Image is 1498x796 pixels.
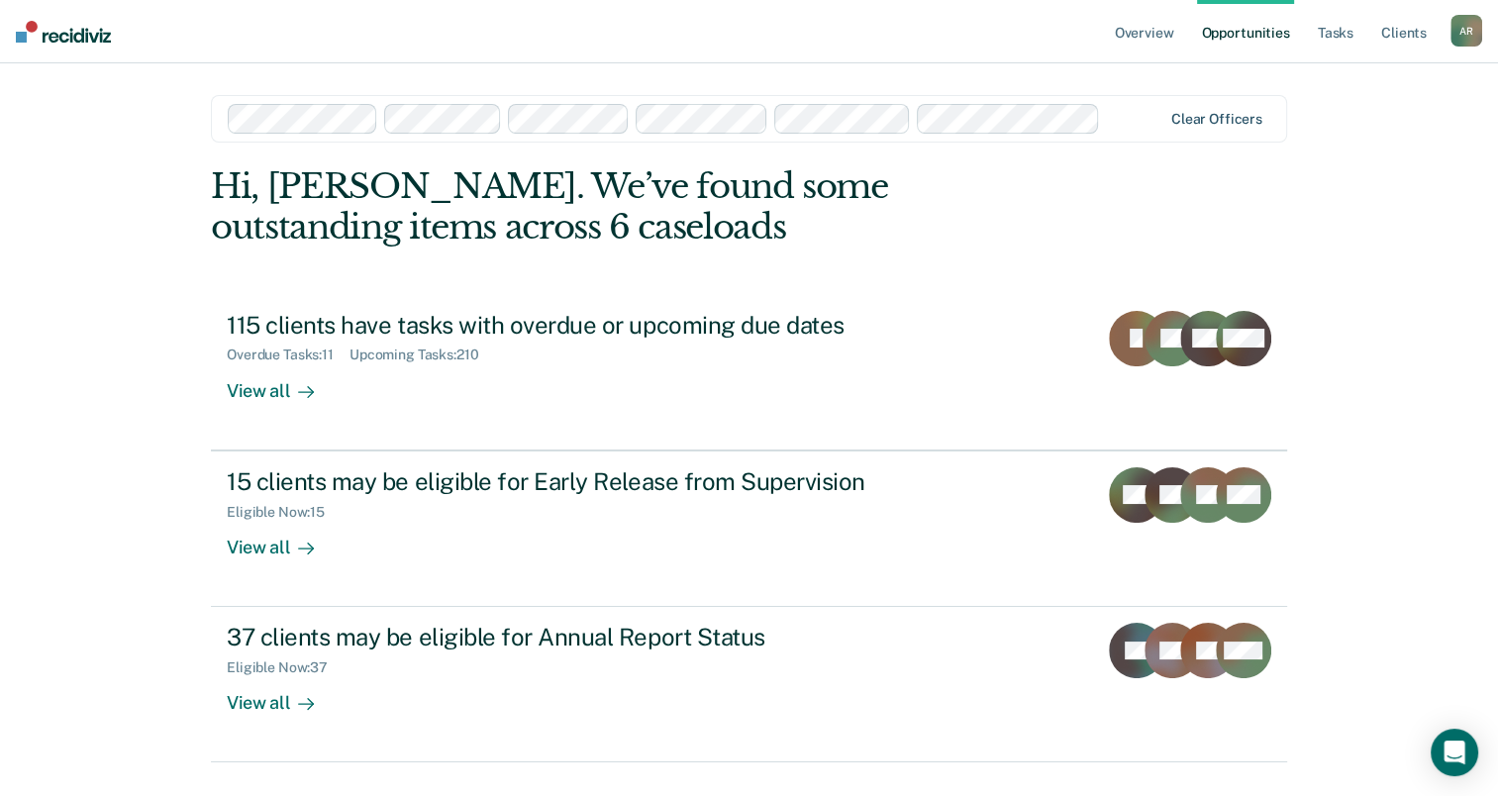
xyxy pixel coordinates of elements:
div: Hi, [PERSON_NAME]. We’ve found some outstanding items across 6 caseloads [211,166,1071,248]
div: A R [1450,15,1482,47]
a: 15 clients may be eligible for Early Release from SupervisionEligible Now:15View all [211,450,1287,607]
a: 115 clients have tasks with overdue or upcoming due datesOverdue Tasks:11Upcoming Tasks:210View all [211,295,1287,450]
div: Overdue Tasks : 11 [227,347,350,363]
div: 37 clients may be eligible for Annual Report Status [227,623,922,651]
div: Eligible Now : 37 [227,659,344,676]
div: 15 clients may be eligible for Early Release from Supervision [227,467,922,496]
div: Open Intercom Messenger [1431,729,1478,776]
button: AR [1450,15,1482,47]
div: Upcoming Tasks : 210 [350,347,495,363]
div: View all [227,363,338,402]
div: Eligible Now : 15 [227,504,341,521]
div: Clear officers [1171,111,1262,128]
a: 37 clients may be eligible for Annual Report StatusEligible Now:37View all [211,607,1287,762]
div: View all [227,676,338,715]
div: View all [227,520,338,558]
div: 115 clients have tasks with overdue or upcoming due dates [227,311,922,340]
img: Recidiviz [16,21,111,43]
